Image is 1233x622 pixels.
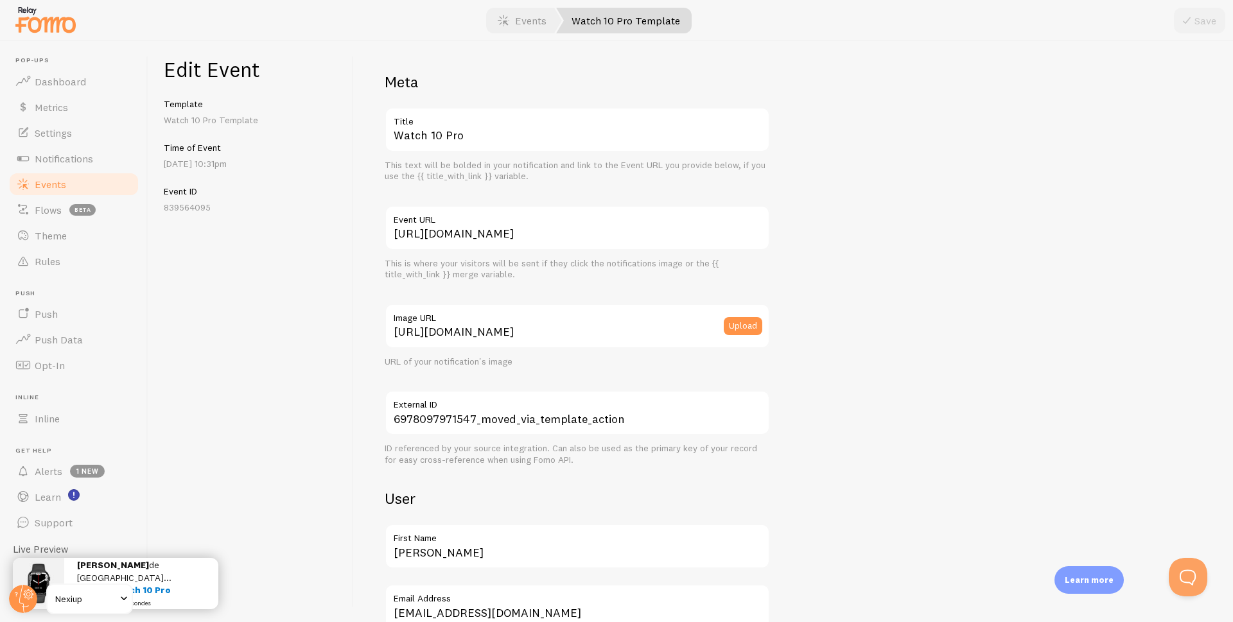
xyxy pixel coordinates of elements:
p: 839564095 [164,201,338,214]
label: Image URL [385,304,770,325]
span: Push Data [35,333,83,346]
a: Inline [8,406,140,431]
span: Inline [35,412,60,425]
a: Settings [8,120,140,146]
a: Events [8,171,140,197]
a: Metrics [8,94,140,120]
h2: Meta [385,72,770,92]
span: Flows [35,203,62,216]
a: Notifications [8,146,140,171]
span: beta [69,204,96,216]
div: This is where your visitors will be sent if they click the notifications image or the {{ title_wi... [385,258,770,281]
div: Learn more [1054,566,1124,594]
span: Metrics [35,101,68,114]
span: Theme [35,229,67,242]
span: Pop-ups [15,56,140,65]
span: Rules [35,255,60,268]
label: Event URL [385,205,770,227]
iframe: Help Scout Beacon - Open [1169,558,1207,596]
span: Inline [15,393,140,402]
span: Support [35,516,73,529]
label: Title [385,107,770,129]
a: Dashboard [8,69,140,94]
span: Get Help [15,447,140,455]
button: Upload [724,317,762,335]
span: Opt-In [35,359,65,372]
span: Learn [35,490,61,503]
span: Push [15,289,140,298]
p: [DATE] 10:31pm [164,157,338,170]
span: Notifications [35,152,93,165]
span: Alerts [35,465,62,478]
h2: User [385,488,770,508]
p: Learn more [1065,574,1114,586]
a: Learn [8,484,140,510]
div: ID referenced by your source integration. Can also be used as the primary key of your record for ... [385,443,770,465]
a: Theme [8,223,140,248]
label: Email Address [385,584,770,606]
span: Nexiup [55,591,116,607]
div: This text will be bolded in your notification and link to the Event URL you provide below, if you... [385,160,770,182]
a: Push [8,301,140,327]
label: First Name [385,524,770,546]
a: Nexiup [46,583,133,614]
label: External ID [385,390,770,412]
span: 1 new [70,465,105,478]
a: Alerts 1 new [8,458,140,484]
a: Flows beta [8,197,140,223]
h5: Time of Event [164,142,338,153]
span: Events [35,178,66,191]
span: Settings [35,126,72,139]
div: URL of your notification's image [385,356,770,368]
h5: Template [164,98,338,110]
svg: <p>Watch New Feature Tutorials!</p> [68,489,80,501]
h1: Edit Event [164,56,338,83]
a: Rules [8,248,140,274]
a: Push Data [8,327,140,352]
img: fomo-relay-logo-orange.svg [13,3,78,36]
span: Push [35,307,58,320]
a: Opt-In [8,352,140,378]
span: Dashboard [35,75,86,88]
a: Support [8,510,140,535]
p: Watch 10 Pro Template [164,114,338,126]
h5: Event ID [164,186,338,197]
